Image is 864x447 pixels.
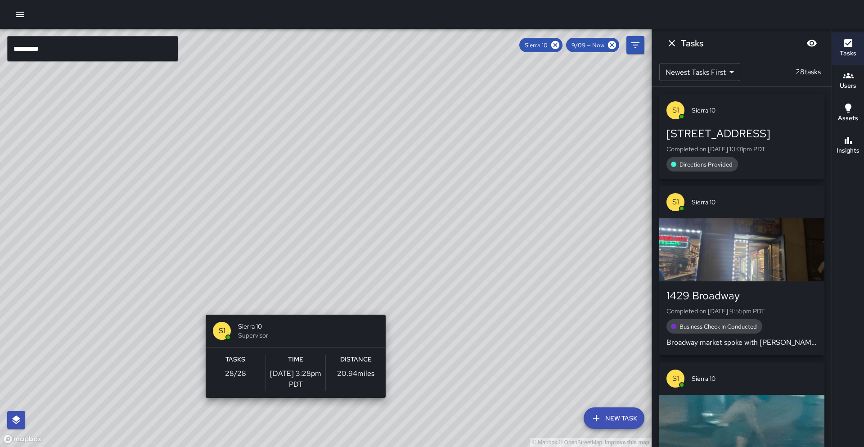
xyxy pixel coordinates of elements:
button: Assets [832,97,864,130]
p: Completed on [DATE] 10:01pm PDT [666,144,817,154]
span: Sierra 10 [692,106,817,115]
span: 9/09 — Now [566,41,610,49]
button: S1Sierra 10[STREET_ADDRESS]Completed on [DATE] 10:01pm PDTDirections Provided [659,94,824,179]
button: Users [832,65,864,97]
p: S1 [672,373,679,384]
h6: Users [840,81,856,91]
p: [DATE] 3:28pm PDT [266,368,326,390]
span: Sierra 10 [692,198,817,207]
h6: Tasks [225,355,245,365]
span: Sierra 10 [238,322,378,331]
button: Filters [626,36,644,54]
p: 28 / 28 [225,368,246,379]
h6: Tasks [681,36,703,50]
button: Blur [803,34,821,52]
span: Business Check In Conducted [674,323,762,330]
button: New Task [584,407,644,429]
div: 1429 Broadway [666,289,817,303]
span: Directions Provided [674,161,738,168]
h6: Assets [838,113,858,123]
p: S1 [672,197,679,208]
p: Completed on [DATE] 9:55pm PDT [666,307,817,316]
span: Supervisor [238,331,378,340]
span: Sierra 10 [692,374,817,383]
button: Dismiss [663,34,681,52]
p: S1 [219,325,225,336]
p: 20.94 miles [337,368,374,379]
div: 9/09 — Now [566,38,619,52]
p: Broadway market spoke with [PERSON_NAME] [666,337,817,348]
h6: Tasks [840,49,856,59]
button: Insights [832,130,864,162]
div: [STREET_ADDRESS] [666,126,817,141]
h6: Distance [340,355,372,365]
div: Sierra 10 [519,38,562,52]
button: S1Sierra 101429 BroadwayCompleted on [DATE] 9:55pm PDTBusiness Check In ConductedBroadway market ... [659,186,824,355]
p: S1 [672,105,679,116]
button: S1Sierra 10SupervisorTasks28/28Time[DATE] 3:28pm PDTDistance20.94miles [206,315,386,398]
h6: Time [288,355,303,365]
button: Tasks [832,32,864,65]
span: Sierra 10 [519,41,553,49]
div: Newest Tasks First [659,63,740,81]
h6: Insights [837,146,859,156]
p: 28 tasks [792,67,824,77]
